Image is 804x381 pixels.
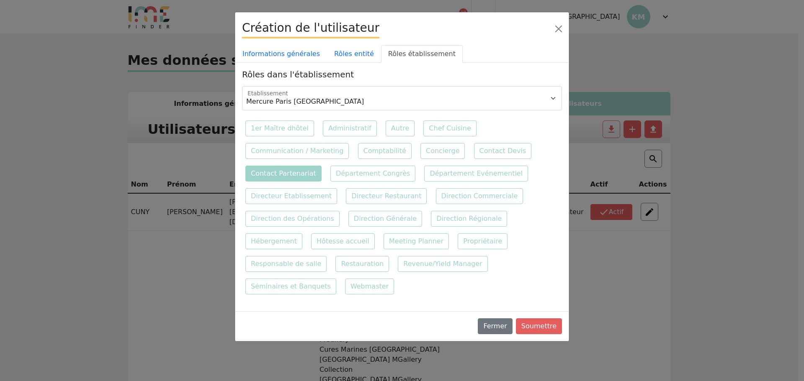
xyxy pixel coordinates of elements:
label: 1er Maître dhôtel [245,120,314,136]
label: Communication / Marketing [245,143,349,159]
label: Concierge [420,143,465,159]
h5: Rôles dans l'établissement [242,69,562,79]
label: Comptabilité [358,143,412,159]
label: Meeting Planner [384,233,449,249]
label: Autre [386,120,415,136]
label: Administratif [323,120,377,136]
label: Hébergement [245,233,302,249]
label: Direction des Opérations [245,211,340,227]
a: Rôles établissement [381,45,463,63]
label: Propriétaire [458,233,508,249]
button: Fermer [478,318,512,334]
label: Chef Cuisine [423,120,476,136]
label: Département Evénementiel [424,166,528,182]
label: Responsable de salle [245,256,327,272]
a: Informations générales [235,45,327,63]
label: Direction Commerciale [436,188,523,204]
label: Revenue/Yield Manager [398,256,487,272]
label: Restauration [335,256,389,272]
label: Direction Régionale [431,211,507,227]
h3: Création de l'utilisateur [242,19,379,38]
label: Directeur Restaurant [346,188,427,204]
button: Close [552,22,565,36]
label: Direction Générale [348,211,422,227]
label: Séminaires et Banquets [245,279,336,294]
label: Contact Partenariat [245,166,322,182]
label: Hôtesse accueil [311,233,375,249]
label: Directeur Etablissement [245,188,337,204]
select: select civility [242,86,562,110]
button: Soumettre [516,318,562,334]
a: Rôles entité [327,45,381,63]
label: Webmaster [345,279,394,294]
label: Contact Devis [474,143,532,159]
label: Département Congrès [330,166,415,182]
